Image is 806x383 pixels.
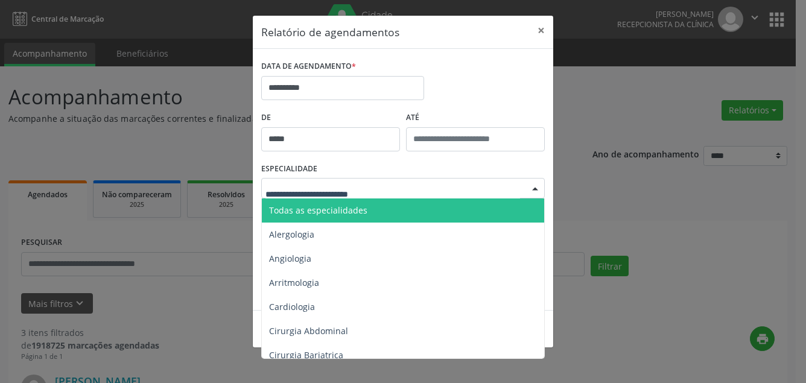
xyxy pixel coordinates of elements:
label: ESPECIALIDADE [261,160,317,179]
span: Angiologia [269,253,311,264]
span: Cirurgia Bariatrica [269,349,343,361]
label: De [261,109,400,127]
span: Arritmologia [269,277,319,288]
span: Cardiologia [269,301,315,312]
label: ATÉ [406,109,545,127]
label: DATA DE AGENDAMENTO [261,57,356,76]
span: Cirurgia Abdominal [269,325,348,337]
span: Alergologia [269,229,314,240]
span: Todas as especialidades [269,204,367,216]
h5: Relatório de agendamentos [261,24,399,40]
button: Close [529,16,553,45]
